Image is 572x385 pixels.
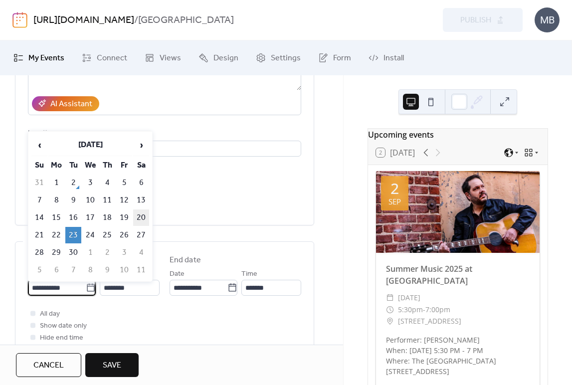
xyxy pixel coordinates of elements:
[191,44,246,71] a: Design
[65,244,81,261] td: 30
[48,135,132,156] th: [DATE]
[137,44,189,71] a: Views
[116,157,132,174] th: Fr
[213,52,238,64] span: Design
[271,52,301,64] span: Settings
[170,268,185,280] span: Date
[134,11,138,30] b: /
[32,96,99,111] button: AI Assistant
[65,192,81,208] td: 9
[388,198,401,205] div: Sep
[32,135,47,155] span: ‹
[398,304,423,316] span: 5:30pm
[376,263,540,287] div: Summer Music 2025 at [GEOGRAPHIC_DATA]
[31,175,47,191] td: 31
[398,292,420,304] span: [DATE]
[31,262,47,278] td: 5
[423,304,425,316] span: -
[311,44,359,71] a: Form
[65,175,81,191] td: 2
[82,262,98,278] td: 8
[99,175,115,191] td: 4
[133,175,149,191] td: 6
[241,268,257,280] span: Time
[248,44,308,71] a: Settings
[535,7,560,32] div: MB
[6,44,72,71] a: My Events
[82,209,98,226] td: 17
[99,192,115,208] td: 11
[65,209,81,226] td: 16
[116,227,132,243] td: 26
[48,262,64,278] td: 6
[12,12,27,28] img: logo
[116,262,132,278] td: 10
[99,157,115,174] th: Th
[40,332,83,344] span: Hide end time
[133,262,149,278] td: 11
[134,135,149,155] span: ›
[28,127,299,139] div: Location
[116,209,132,226] td: 19
[170,254,201,266] div: End date
[82,192,98,208] td: 10
[31,192,47,208] td: 7
[31,157,47,174] th: Su
[386,315,394,327] div: ​
[48,244,64,261] td: 29
[31,227,47,243] td: 21
[99,227,115,243] td: 25
[333,52,351,64] span: Form
[50,98,92,110] div: AI Assistant
[48,157,64,174] th: Mo
[116,192,132,208] td: 12
[386,292,394,304] div: ​
[133,244,149,261] td: 4
[160,52,181,64] span: Views
[103,360,121,372] span: Save
[383,52,404,64] span: Install
[99,244,115,261] td: 2
[398,315,461,327] span: [STREET_ADDRESS]
[33,360,64,372] span: Cancel
[99,209,115,226] td: 18
[40,320,87,332] span: Show date only
[361,44,411,71] a: Install
[133,227,149,243] td: 27
[82,175,98,191] td: 3
[376,335,540,377] div: Performer: [PERSON_NAME] When: [DATE] 5:30 PM - 7 PM Where: The [GEOGRAPHIC_DATA] [STREET_ADDRESS]
[85,353,139,377] button: Save
[82,244,98,261] td: 1
[65,262,81,278] td: 7
[133,209,149,226] td: 20
[390,181,399,196] div: 2
[16,353,81,377] button: Cancel
[65,157,81,174] th: Tu
[97,52,127,64] span: Connect
[48,209,64,226] td: 15
[138,11,234,30] b: [GEOGRAPHIC_DATA]
[82,227,98,243] td: 24
[82,157,98,174] th: We
[48,227,64,243] td: 22
[31,244,47,261] td: 28
[386,304,394,316] div: ​
[48,192,64,208] td: 8
[48,175,64,191] td: 1
[368,129,548,141] div: Upcoming events
[74,44,135,71] a: Connect
[133,157,149,174] th: Sa
[116,244,132,261] td: 3
[28,52,64,64] span: My Events
[116,175,132,191] td: 5
[99,262,115,278] td: 9
[65,227,81,243] td: 23
[40,308,60,320] span: All day
[425,304,450,316] span: 7:00pm
[33,11,134,30] a: [URL][DOMAIN_NAME]
[133,192,149,208] td: 13
[31,209,47,226] td: 14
